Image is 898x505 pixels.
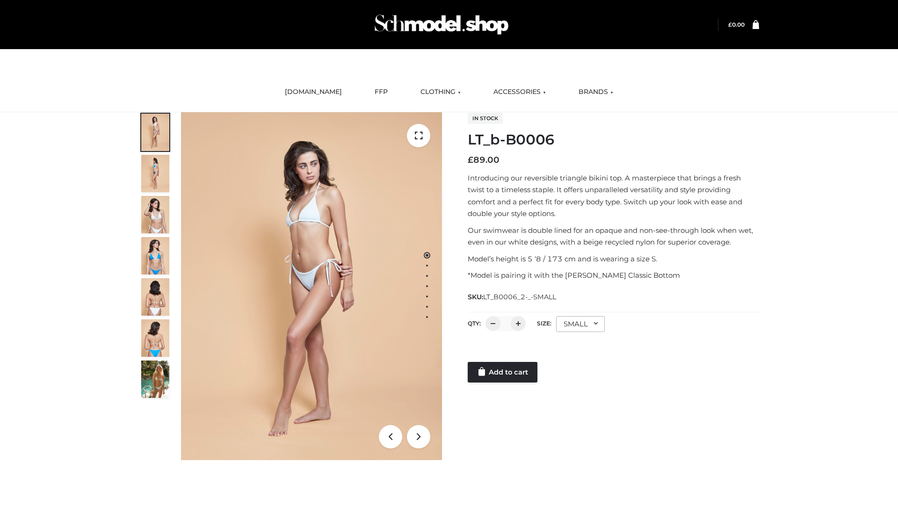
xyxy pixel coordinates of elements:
[468,155,500,165] bdi: 89.00
[468,155,473,165] span: £
[483,293,556,301] span: LT_B0006_2-_-SMALL
[371,6,512,43] img: Schmodel Admin 964
[181,112,442,460] img: ArielClassicBikiniTop_CloudNine_AzureSky_OW114ECO_1
[141,114,169,151] img: ArielClassicBikiniTop_CloudNine_AzureSky_OW114ECO_1-scaled.jpg
[468,224,759,248] p: Our swimwear is double lined for an opaque and non-see-through look when wet, even in our white d...
[468,172,759,220] p: Introducing our reversible triangle bikini top. A masterpiece that brings a fresh twist to a time...
[368,82,395,102] a: FFP
[468,131,759,148] h1: LT_b-B0006
[141,237,169,274] img: ArielClassicBikiniTop_CloudNine_AzureSky_OW114ECO_4-scaled.jpg
[728,21,732,28] span: £
[556,316,605,332] div: SMALL
[141,361,169,398] img: Arieltop_CloudNine_AzureSky2.jpg
[468,291,557,303] span: SKU:
[572,82,620,102] a: BRANDS
[468,362,537,382] a: Add to cart
[468,113,503,124] span: In stock
[141,319,169,357] img: ArielClassicBikiniTop_CloudNine_AzureSky_OW114ECO_8-scaled.jpg
[486,82,553,102] a: ACCESSORIES
[413,82,468,102] a: CLOTHING
[537,320,551,327] label: Size:
[728,21,745,28] a: £0.00
[468,253,759,265] p: Model’s height is 5 ‘8 / 173 cm and is wearing a size S.
[468,269,759,281] p: *Model is pairing it with the [PERSON_NAME] Classic Bottom
[468,320,481,327] label: QTY:
[141,278,169,316] img: ArielClassicBikiniTop_CloudNine_AzureSky_OW114ECO_7-scaled.jpg
[728,21,745,28] bdi: 0.00
[141,155,169,192] img: ArielClassicBikiniTop_CloudNine_AzureSky_OW114ECO_2-scaled.jpg
[278,82,349,102] a: [DOMAIN_NAME]
[141,196,169,233] img: ArielClassicBikiniTop_CloudNine_AzureSky_OW114ECO_3-scaled.jpg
